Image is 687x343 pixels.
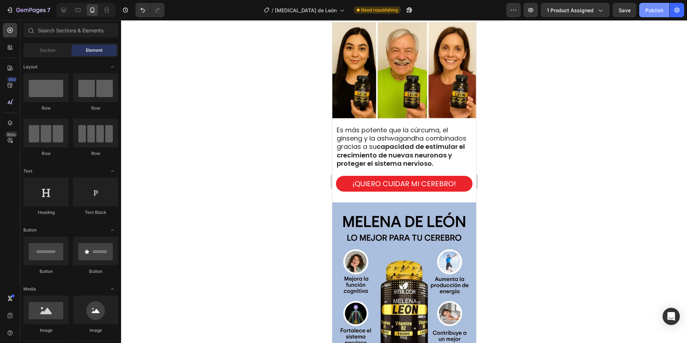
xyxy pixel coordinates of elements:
[73,268,118,275] div: Button
[332,20,476,343] iframe: Design area
[645,6,663,14] div: Publish
[73,209,118,216] div: Text Block
[40,47,55,54] span: Section
[107,224,118,236] span: Toggle open
[73,150,118,157] div: Row
[23,227,37,233] span: Button
[23,64,37,70] span: Layout
[23,286,36,292] span: Media
[47,6,50,14] p: 7
[272,6,273,14] span: /
[639,3,669,17] button: Publish
[541,3,610,17] button: 1 product assigned
[107,165,118,177] span: Toggle open
[107,283,118,295] span: Toggle open
[86,47,102,54] span: Element
[73,105,118,111] div: Row
[3,3,54,17] button: 7
[7,77,17,82] div: 450
[619,7,631,13] span: Save
[73,327,118,334] div: Image
[275,6,337,14] span: [MEDICAL_DATA] de León
[613,3,636,17] button: Save
[135,3,165,17] div: Undo/Redo
[5,132,17,137] div: Beta
[547,6,594,14] span: 1 product assigned
[23,105,69,111] div: Row
[361,7,398,13] span: Need republishing
[23,150,69,157] div: Row
[23,168,32,174] span: Text
[107,61,118,73] span: Toggle open
[23,209,69,216] div: Heading
[23,327,69,334] div: Image
[23,23,118,37] input: Search Sections & Elements
[23,268,69,275] div: Button
[663,308,680,325] div: Open Intercom Messenger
